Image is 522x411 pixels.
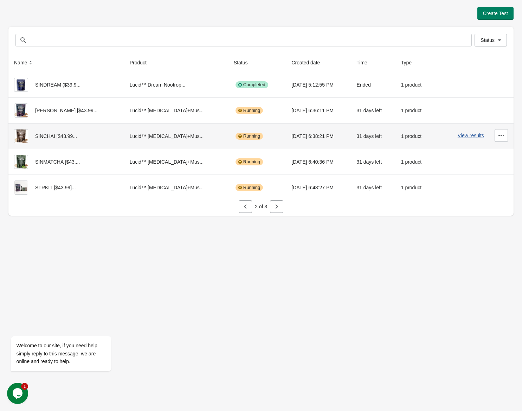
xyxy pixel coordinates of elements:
span: SINCHAI [$43.99... [35,133,77,139]
div: Running [236,107,263,114]
span: Create Test [483,11,508,16]
div: [DATE] 6:48:27 PM [291,181,345,195]
div: 1 product [401,155,428,169]
button: View results [458,133,484,138]
div: Lucid™ [MEDICAL_DATA]+Mus... [130,155,223,169]
span: 2 of 3 [255,204,267,209]
div: Completed [236,81,268,88]
button: Type [398,56,421,69]
div: Running [236,184,263,191]
iframe: chat widget [7,272,134,379]
div: 31 days left [356,129,389,143]
div: 1 product [401,129,428,143]
span: Status [481,37,495,43]
div: [DATE] 6:38:21 PM [291,129,345,143]
div: 31 days left [356,103,389,118]
div: Lucid™ Dream Nootrop... [130,78,223,92]
button: Status [475,34,507,46]
span: SINMATCHA [$43.... [35,159,80,165]
div: Running [236,158,263,165]
div: 31 days left [356,155,389,169]
div: Lucid™ [MEDICAL_DATA]+Mus... [130,103,223,118]
div: 1 product [401,78,428,92]
iframe: chat widget [7,383,30,404]
div: Ended [356,78,389,92]
div: 1 product [401,181,428,195]
div: [DATE] 5:12:55 PM [291,78,345,92]
div: [DATE] 6:36:11 PM [291,103,345,118]
div: [DATE] 6:40:36 PM [291,155,345,169]
span: STRKIT [$43.99]... [35,185,76,190]
button: Created date [289,56,330,69]
button: Create Test [477,7,514,20]
button: Time [354,56,377,69]
div: Lucid™ [MEDICAL_DATA]+Mus... [130,181,223,195]
button: Product [127,56,156,69]
span: SINDREAM ($39.9... [35,82,80,88]
div: 1 product [401,103,428,118]
button: Status [231,56,258,69]
span: [PERSON_NAME] [$43.99... [35,108,97,113]
div: 31 days left [356,181,389,195]
div: Lucid™ [MEDICAL_DATA]+Mus... [130,129,223,143]
div: Running [236,133,263,140]
button: Name [11,56,37,69]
